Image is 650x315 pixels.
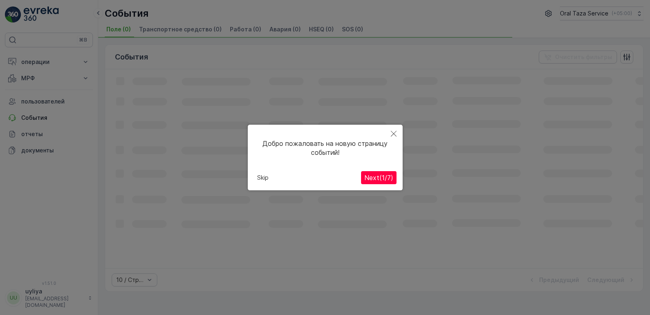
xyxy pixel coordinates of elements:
div: Добро пожаловать на новую страницу событий! [248,125,403,191]
button: Next [361,171,397,184]
span: Next ( 1 / 7 ) [364,174,393,182]
div: Добро пожаловать на новую страницу событий! [254,131,397,165]
button: Close [385,125,403,143]
button: Skip [254,172,272,184]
